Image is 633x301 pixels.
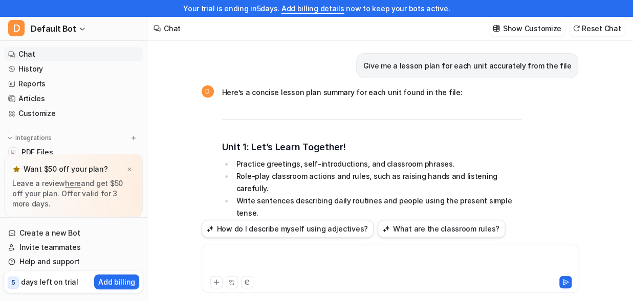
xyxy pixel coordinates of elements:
li: Role-play classroom actions and rules, such as raising hands and listening carefully. [233,170,521,195]
button: How do I describe myself using adjectives? [202,220,374,238]
span: PDF Files [21,147,53,157]
a: Help and support [4,254,143,269]
a: Customize [4,106,143,121]
span: D [8,20,25,36]
a: History [4,62,143,76]
p: Give me a lesson plan for each unit accurately from the file [363,60,571,72]
img: star [12,165,20,173]
a: Reports [4,77,143,91]
span: D [202,85,214,98]
span: Default Bot [31,21,76,36]
img: x [126,166,133,173]
a: Articles [4,91,143,106]
button: Show Customize [490,21,565,36]
img: reset [573,25,580,32]
img: menu_add.svg [130,134,137,142]
p: Want $50 off your plan? [24,164,108,174]
a: PDF FilesPDF Files [4,145,143,159]
h3: Unit 1: Let’s Learn Together! [222,140,521,154]
button: Integrations [4,133,55,143]
button: Add billing [94,274,139,289]
p: Here’s a concise lesson plan summary for each unit found in the file: [222,86,521,99]
img: customize [493,25,500,32]
img: PDF Files [10,149,16,155]
button: What are the classroom rules? [378,220,505,238]
p: 5 [11,278,15,287]
p: Integrations [15,134,52,142]
a: Chat [4,47,143,61]
p: Show Customize [503,23,561,34]
li: Write sentences describing daily routines and people using the present simple tense. [233,195,521,219]
p: days left on trial [21,276,78,287]
a: here [65,179,81,188]
button: Reset Chat [570,21,625,36]
li: Practice greetings, self-introductions, and classroom phrases. [233,158,521,170]
a: Add billing details [281,4,344,13]
p: Add billing [98,276,135,287]
div: Chat [164,23,181,34]
p: Leave a review and get $50 off your plan. Offer valid for 3 more days. [12,178,135,209]
a: Invite teammates [4,240,143,254]
a: Create a new Bot [4,226,143,240]
img: expand menu [6,134,13,142]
